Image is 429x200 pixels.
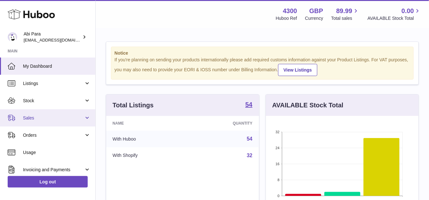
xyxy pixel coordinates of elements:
[276,146,279,150] text: 24
[106,131,189,147] td: With Huboo
[283,7,297,15] strong: 4300
[367,7,421,21] a: 0.00 AVAILABLE Stock Total
[23,98,84,104] span: Stock
[245,101,252,108] strong: 54
[8,32,17,42] img: Abi@mifo.co.uk
[331,7,359,21] a: 89.99 Total sales
[247,153,253,158] a: 32
[276,162,279,166] text: 16
[189,116,259,131] th: Quantity
[247,136,253,142] a: 54
[106,147,189,164] td: With Shopify
[23,150,91,156] span: Usage
[23,167,84,173] span: Invoicing and Payments
[367,15,421,21] span: AVAILABLE Stock Total
[278,64,317,76] a: View Listings
[23,115,84,121] span: Sales
[113,101,154,110] h3: Total Listings
[331,15,359,21] span: Total sales
[276,130,279,134] text: 32
[245,101,252,109] a: 54
[24,37,94,42] span: [EMAIL_ADDRESS][DOMAIN_NAME]
[8,176,88,188] a: Log out
[277,178,279,182] text: 8
[23,81,84,87] span: Listings
[23,63,91,69] span: My Dashboard
[336,7,352,15] span: 89.99
[309,7,323,15] strong: GBP
[276,15,297,21] div: Huboo Ref
[277,194,279,198] text: 0
[115,57,410,76] div: If you're planning on sending your products internationally please add required customs informati...
[305,15,323,21] div: Currency
[115,50,410,56] strong: Notice
[23,132,84,138] span: Orders
[272,101,344,110] h3: AVAILABLE Stock Total
[24,31,81,43] div: Abi Para
[402,7,414,15] span: 0.00
[106,116,189,131] th: Name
